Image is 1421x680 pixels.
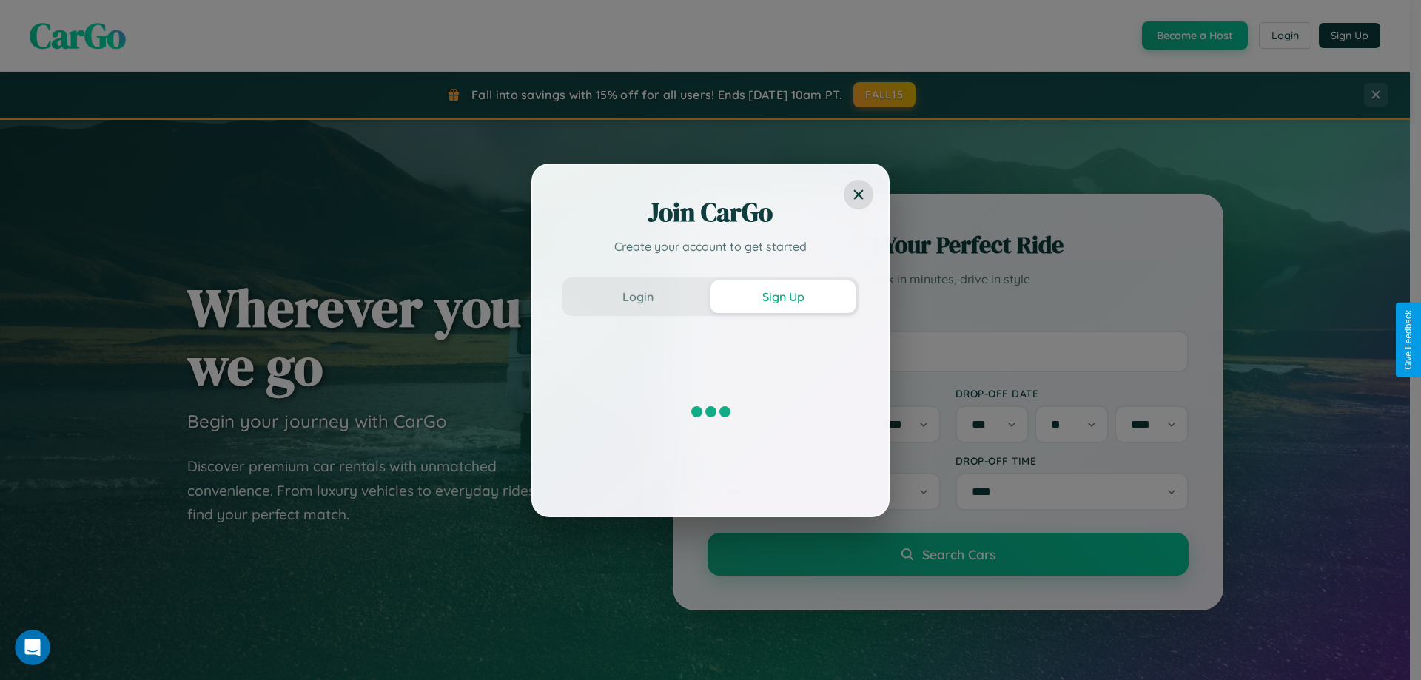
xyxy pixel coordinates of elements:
button: Login [565,280,710,313]
button: Sign Up [710,280,856,313]
p: Create your account to get started [562,238,859,255]
div: Give Feedback [1403,310,1414,370]
iframe: Intercom live chat [15,630,50,665]
h2: Join CarGo [562,195,859,230]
